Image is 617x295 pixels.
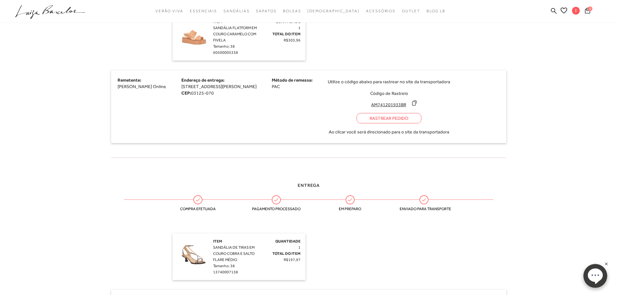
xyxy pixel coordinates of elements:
span: Quantidade [275,19,301,24]
span: Tamanho: 38 [213,264,235,268]
span: Item [213,239,222,244]
span: Essenciais [190,9,217,13]
span: Sandálias [223,9,249,13]
span: Código de Rastreio [370,91,408,96]
span: Pagamento processado [252,207,301,211]
a: categoryNavScreenReaderText [223,5,249,17]
a: Rastrear Pedido [357,113,421,123]
span: SANDÁLIA DE TIRAS EM COURO COBRA E SALTO FLARE MÉDIO [213,245,255,262]
img: SANDÁLIA DE TIRAS EM COURO COBRA E SALTO FLARE MÉDIO [177,238,210,271]
span: 03125-070 [191,90,214,96]
span: Enviado para transporte [400,207,448,211]
span: Item [213,19,222,24]
a: BLOG LB [427,5,445,17]
a: categoryNavScreenReaderText [366,5,395,17]
span: Sapatos [256,9,276,13]
span: Entrega [298,183,320,188]
span: Tamanho: 38 [213,44,235,49]
span: Compra efetuada [174,207,222,211]
span: SANDÁLIA FLATFORM EM COURO CARAMELO COM FIVELA [213,26,257,42]
span: Endereço de entrega: [181,77,224,83]
span: Em preparo [326,207,374,211]
span: Verão Viva [155,9,183,13]
span: 0 [588,6,592,11]
span: 60500005338 [213,50,238,55]
span: Total do Item [272,251,301,256]
span: R$303,96 [284,38,301,42]
span: Outlet [402,9,420,13]
span: Método de remessa: [272,77,313,83]
span: Quantidade [275,239,301,244]
span: Remetente: [118,77,141,83]
img: SANDÁLIA FLATFORM EM COURO CARAMELO COM FIVELA [177,19,210,51]
span: Acessórios [366,9,395,13]
span: Total do Item [272,32,301,36]
span: [PERSON_NAME] Online [118,84,166,89]
span: Ao clicar você será direcionado para o site da transportadora [329,129,449,135]
a: categoryNavScreenReaderText [256,5,276,17]
span: Utilize o código abaixo para rastrear no site da transportadora [328,78,450,85]
span: BLOG LB [427,9,445,13]
a: categoryNavScreenReaderText [283,5,301,17]
span: [STREET_ADDRESS][PERSON_NAME] [181,84,257,89]
span: I [572,7,580,15]
button: I [569,6,583,17]
span: 1 [298,26,301,30]
a: categoryNavScreenReaderText [155,5,183,17]
span: 13740007138 [213,270,238,274]
span: Bolsas [283,9,301,13]
a: noSubCategoriesText [307,5,360,17]
span: [DEMOGRAPHIC_DATA] [307,9,360,13]
span: PAC [272,84,280,89]
span: R$197,97 [284,257,301,262]
a: categoryNavScreenReaderText [402,5,420,17]
a: categoryNavScreenReaderText [190,5,217,17]
span: 1 [298,245,301,250]
strong: CEP: [181,90,191,96]
button: 0 [583,7,592,16]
